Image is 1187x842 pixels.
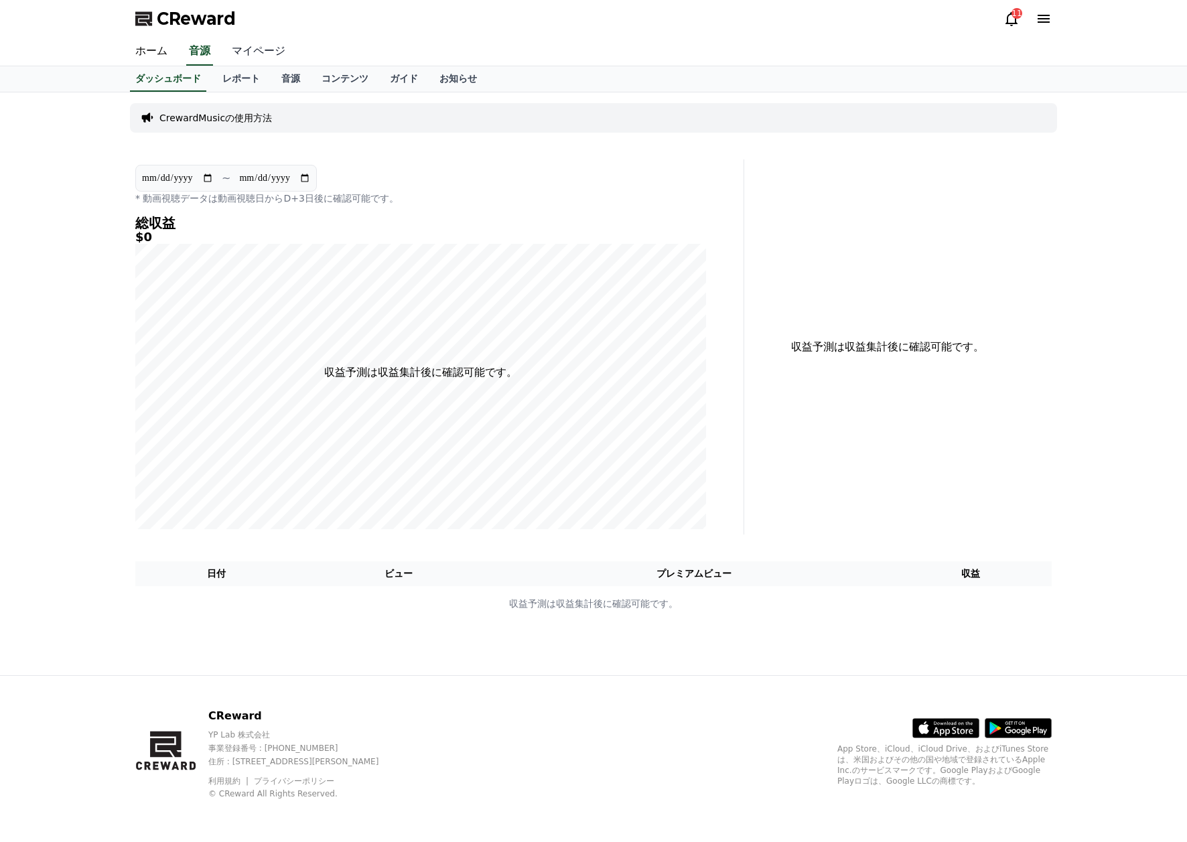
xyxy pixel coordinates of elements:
[135,230,706,244] h5: $0
[186,38,213,66] a: 音源
[208,708,402,724] p: CReward
[111,445,151,456] span: Messages
[136,597,1051,611] p: 収益予測は収益集計後に確認可能です。
[159,111,272,125] a: CrewardMusicの使用方法
[271,66,311,92] a: 音源
[1011,8,1022,19] div: 11
[222,170,230,186] p: ~
[254,776,334,786] a: プライバシーポリシー
[34,445,58,455] span: Home
[498,561,889,586] th: プレミアムビュー
[135,216,706,230] h4: 総収益
[755,339,1020,355] p: 収益予測は収益集計後に確認可能です。
[125,38,178,66] a: ホーム
[173,425,257,458] a: Settings
[208,776,251,786] a: 利用規約
[324,364,517,380] p: 収益予測は収益集計後に確認可能です。
[130,66,206,92] a: ダッシュボード
[157,8,236,29] span: CReward
[4,425,88,458] a: Home
[889,561,1052,586] th: 収益
[298,561,499,586] th: ビュー
[135,192,706,205] p: * 動画視聴データは動画視聴日からD+3日後に確認可能です。
[311,66,379,92] a: コンテンツ
[208,729,402,740] p: YP Lab 株式会社
[1003,11,1020,27] a: 11
[837,744,1052,786] p: App Store、iCloud、iCloud Drive、およびiTunes Storeは、米国およびその他の国や地域で登録されているApple Inc.のサービスマークです。Google P...
[221,38,296,66] a: マイページ
[429,66,488,92] a: お知らせ
[379,66,429,92] a: ガイド
[198,445,231,455] span: Settings
[88,425,173,458] a: Messages
[208,743,402,754] p: 事業登録番号 : [PHONE_NUMBER]
[135,561,298,586] th: 日付
[135,8,236,29] a: CReward
[212,66,271,92] a: レポート
[208,788,402,799] p: © CReward All Rights Reserved.
[208,756,402,767] p: 住所 : [STREET_ADDRESS][PERSON_NAME]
